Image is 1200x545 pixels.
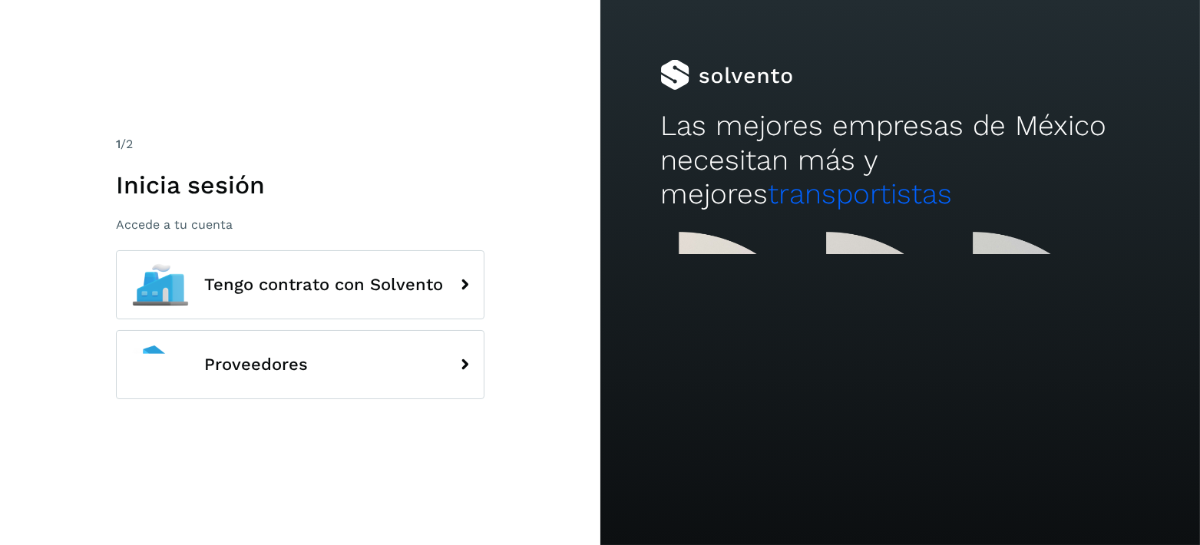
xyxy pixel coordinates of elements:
[204,355,308,374] span: Proveedores
[116,217,484,232] p: Accede a tu cuenta
[116,170,484,200] h1: Inicia sesión
[660,109,1140,211] h2: Las mejores empresas de México necesitan más y mejores
[768,177,952,210] span: transportistas
[116,135,484,154] div: /2
[116,250,484,319] button: Tengo contrato con Solvento
[116,137,121,151] span: 1
[204,276,443,294] span: Tengo contrato con Solvento
[116,330,484,399] button: Proveedores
